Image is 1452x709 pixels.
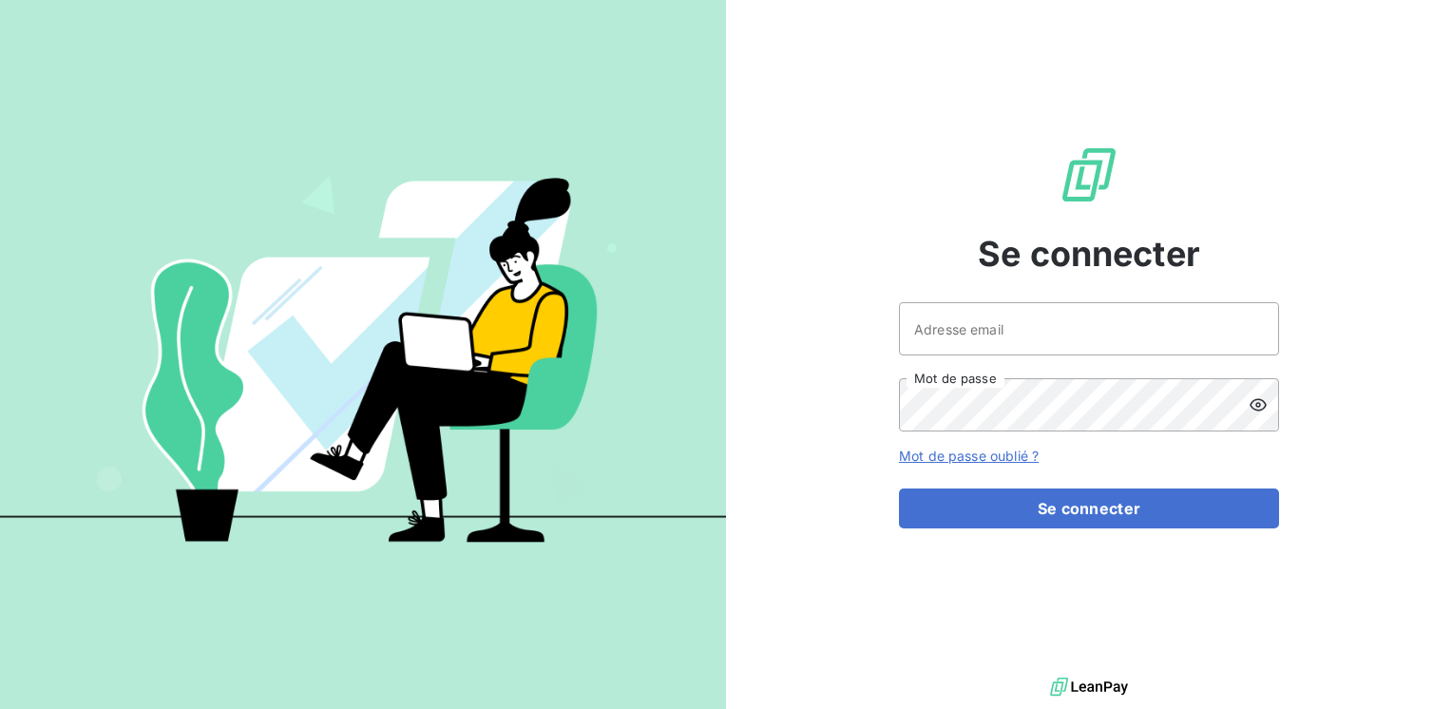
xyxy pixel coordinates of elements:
[899,302,1279,355] input: placeholder
[899,489,1279,528] button: Se connecter
[978,228,1200,279] span: Se connecter
[899,448,1039,464] a: Mot de passe oublié ?
[1059,144,1119,205] img: Logo LeanPay
[1050,673,1128,701] img: logo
